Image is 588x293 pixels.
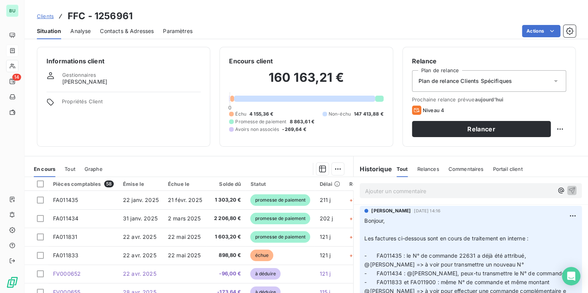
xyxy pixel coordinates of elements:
[229,70,383,93] h2: 160 163,21 €
[62,72,96,78] span: Gestionnaires
[123,197,159,203] span: 22 janv. 2025
[319,197,331,203] span: 211 j
[414,209,440,213] span: [DATE] 14:16
[53,197,78,203] span: FA011435
[34,166,55,172] span: En cours
[53,270,81,277] span: FV000652
[53,233,77,240] span: FA011831
[211,270,241,278] span: -96,00 €
[168,215,201,222] span: 2 mars 2025
[85,166,103,172] span: Graphe
[6,276,18,288] img: Logo LeanPay
[250,181,310,187] div: Statut
[250,268,280,280] span: à déduire
[412,96,566,103] span: Prochaine relance prévue
[349,215,365,222] span: +172 j
[522,25,560,37] button: Actions
[123,181,159,187] div: Émise le
[168,233,201,240] span: 22 mai 2025
[53,180,114,187] div: Pièces comptables
[123,270,156,277] span: 22 avr. 2025
[123,252,156,258] span: 22 avr. 2025
[249,111,274,118] span: 4 155,36 €
[282,126,306,133] span: -269,64 €
[37,13,54,19] span: Clients
[371,207,411,214] span: [PERSON_NAME]
[364,235,528,242] span: Les factures ci-dessous sont en cours de traitement en interne :
[168,197,202,203] span: 21 févr. 2025
[211,233,241,241] span: 1 603,20 €
[123,215,158,222] span: 31 janv. 2025
[364,270,565,276] span: - FA011434 : @[PERSON_NAME], peux-tu transmettre le N° de commande
[229,56,273,66] h6: Encours client
[397,166,408,172] span: Tout
[53,215,78,222] span: FA011434
[37,12,54,20] a: Clients
[123,233,156,240] span: 22 avr. 2025
[329,111,351,118] span: Non-échu
[100,27,154,35] span: Contacts & Adresses
[412,121,551,137] button: Relancer
[349,233,362,240] span: +91 j
[228,104,231,111] span: 0
[250,231,310,243] span: promesse de paiement
[364,252,527,268] span: - FA011435 : le N° de commande 22631 a déjà été attribué, @[PERSON_NAME] => à voir pour transmett...
[37,27,61,35] span: Situation
[168,252,201,258] span: 22 mai 2025
[163,27,193,35] span: Paramètres
[70,27,91,35] span: Analyse
[104,180,114,187] span: 58
[62,98,201,109] span: Propriétés Client
[419,77,512,85] span: Plan de relance Clients Spécifiques
[235,111,246,118] span: Échu
[168,181,202,187] div: Échue le
[65,166,75,172] span: Tout
[211,215,241,222] span: 2 206,80 €
[68,9,133,23] h3: FFC - 1256961
[448,166,483,172] span: Commentaires
[47,56,201,66] h6: Informations client
[53,252,78,258] span: FA011833
[12,74,21,81] span: 14
[319,270,331,277] span: 121 j
[319,181,340,187] div: Délai
[349,197,364,203] span: +181 j
[417,166,439,172] span: Relances
[412,56,566,66] h6: Relance
[349,252,362,258] span: +91 j
[493,166,522,172] span: Portail client
[423,107,444,113] span: Niveau 4
[211,181,241,187] div: Solde dû
[289,118,314,125] span: 8 863,61 €
[319,252,331,258] span: 121 j
[364,217,385,224] span: Bonjour,
[562,267,580,285] div: Open Intercom Messenger
[6,5,18,17] div: BU
[319,215,333,222] span: 202 j
[235,126,279,133] span: Avoirs non associés
[250,194,310,206] span: promesse de paiement
[211,252,241,259] span: 898,80 €
[250,213,310,224] span: promesse de paiement
[319,233,331,240] span: 121 j
[62,78,107,86] span: [PERSON_NAME]
[235,118,286,125] span: Promesse de paiement
[349,181,374,187] div: Retard
[475,96,503,103] span: aujourd’hui
[250,250,273,261] span: échue
[6,75,18,88] a: 14
[354,164,392,174] h6: Historique
[354,111,384,118] span: 147 413,88 €
[211,196,241,204] span: 1 303,20 €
